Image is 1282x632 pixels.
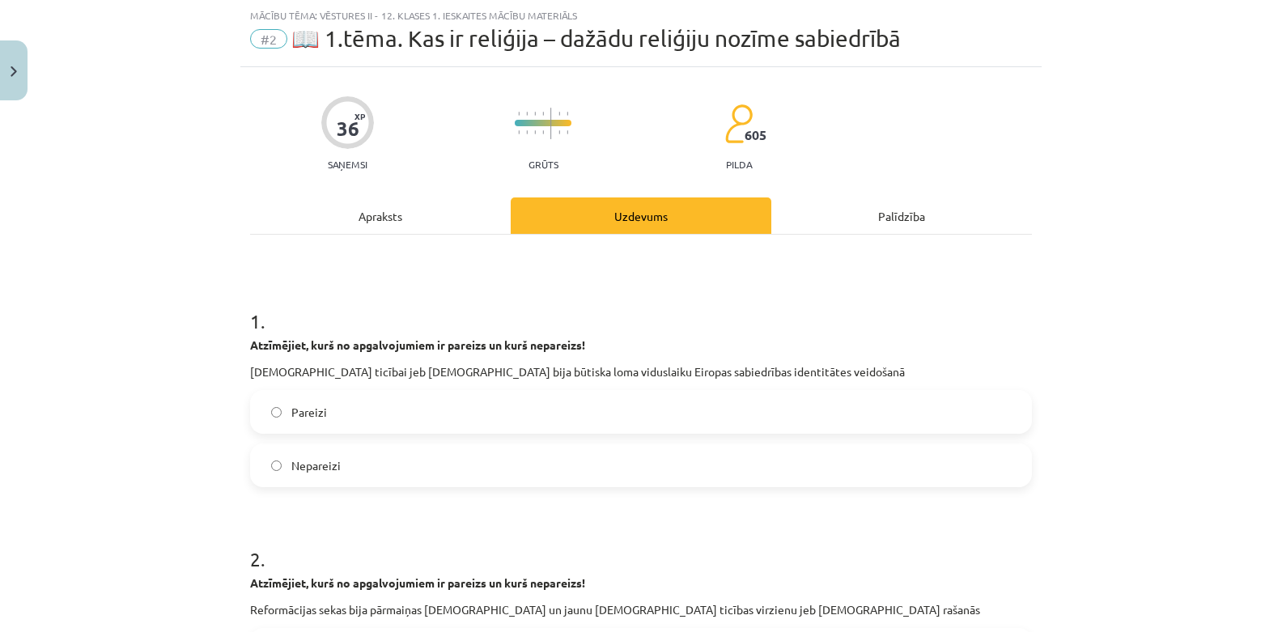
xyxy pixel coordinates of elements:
[526,130,528,134] img: icon-short-line-57e1e144782c952c97e751825c79c345078a6d821885a25fce030b3d8c18986b.svg
[337,117,359,140] div: 36
[518,130,520,134] img: icon-short-line-57e1e144782c952c97e751825c79c345078a6d821885a25fce030b3d8c18986b.svg
[11,66,17,77] img: icon-close-lesson-0947bae3869378f0d4975bcd49f059093ad1ed9edebbc8119c70593378902aed.svg
[271,407,282,418] input: Pareizi
[534,112,536,116] img: icon-short-line-57e1e144782c952c97e751825c79c345078a6d821885a25fce030b3d8c18986b.svg
[291,25,901,52] span: 📖 1.tēma. Kas ir reliģija – dažādu reliģiju nozīme sabiedrībā
[250,520,1032,570] h1: 2 .
[745,128,766,142] span: 605
[250,197,511,234] div: Apraksts
[771,197,1032,234] div: Palīdzība
[291,457,341,474] span: Nepareizi
[354,112,365,121] span: XP
[250,29,287,49] span: #2
[567,130,568,134] img: icon-short-line-57e1e144782c952c97e751825c79c345078a6d821885a25fce030b3d8c18986b.svg
[550,108,552,139] img: icon-long-line-d9ea69661e0d244f92f715978eff75569469978d946b2353a9bb055b3ed8787d.svg
[567,112,568,116] img: icon-short-line-57e1e144782c952c97e751825c79c345078a6d821885a25fce030b3d8c18986b.svg
[271,460,282,471] input: Nepareizi
[526,112,528,116] img: icon-short-line-57e1e144782c952c97e751825c79c345078a6d821885a25fce030b3d8c18986b.svg
[534,130,536,134] img: icon-short-line-57e1e144782c952c97e751825c79c345078a6d821885a25fce030b3d8c18986b.svg
[542,112,544,116] img: icon-short-line-57e1e144782c952c97e751825c79c345078a6d821885a25fce030b3d8c18986b.svg
[558,112,560,116] img: icon-short-line-57e1e144782c952c97e751825c79c345078a6d821885a25fce030b3d8c18986b.svg
[291,404,327,421] span: Pareizi
[250,337,585,352] strong: Atzīmējiet, kurš no apgalvojumiem ir pareizs un kurš nepareizs!
[542,130,544,134] img: icon-short-line-57e1e144782c952c97e751825c79c345078a6d821885a25fce030b3d8c18986b.svg
[558,130,560,134] img: icon-short-line-57e1e144782c952c97e751825c79c345078a6d821885a25fce030b3d8c18986b.svg
[250,575,585,590] strong: Atzīmējiet, kurš no apgalvojumiem ir pareizs un kurš nepareizs!
[724,104,753,144] img: students-c634bb4e5e11cddfef0936a35e636f08e4e9abd3cc4e673bd6f9a4125e45ecb1.svg
[726,159,752,170] p: pilda
[321,159,374,170] p: Saņemsi
[511,197,771,234] div: Uzdevums
[529,159,558,170] p: Grūts
[250,601,1032,618] p: Reformācijas sekas bija pārmaiņas [DEMOGRAPHIC_DATA] un jaunu [DEMOGRAPHIC_DATA] ticības virzienu...
[250,10,1032,21] div: Mācību tēma: Vēstures ii - 12. klases 1. ieskaites mācību materiāls
[250,363,1032,380] p: [DEMOGRAPHIC_DATA] ticībai jeb [DEMOGRAPHIC_DATA] bija būtiska loma viduslaiku Eiropas sabiedrība...
[250,282,1032,332] h1: 1 .
[518,112,520,116] img: icon-short-line-57e1e144782c952c97e751825c79c345078a6d821885a25fce030b3d8c18986b.svg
